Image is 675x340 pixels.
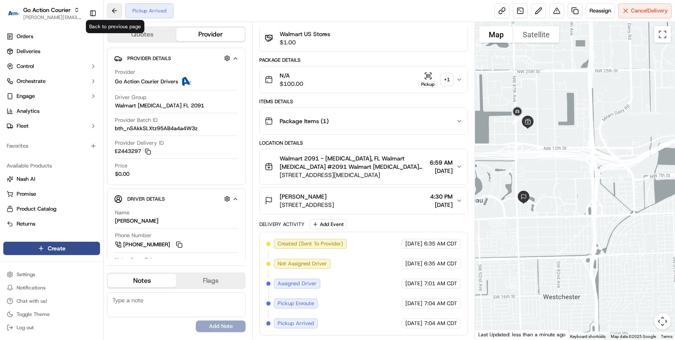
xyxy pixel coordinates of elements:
[418,72,453,88] button: Pickup+1
[405,240,422,248] span: [DATE]
[477,329,504,340] img: Google
[37,87,114,94] div: We're available if you need us!
[430,201,453,209] span: [DATE]
[23,6,71,14] button: Go Action Courier
[3,159,100,172] div: Available Products
[405,260,422,267] span: [DATE]
[3,217,100,231] button: Returns
[17,107,39,115] span: Analytics
[17,324,34,331] span: Log out
[280,117,329,125] span: Package Items ( 1 )
[424,260,457,267] span: 6:35 AM CDT
[7,190,97,198] a: Promise
[69,151,72,158] span: •
[3,202,100,216] button: Product Catalog
[278,300,314,307] span: Pickup Enroute
[17,185,63,194] span: Knowledge Base
[17,151,23,158] img: 1736555255976-a54dd68f-1ca7-489b-9aae-adbdc363a1c4
[618,3,672,18] button: CancelDelivery
[260,108,468,134] button: Package Items (1)
[114,192,239,206] button: Driver Details
[86,20,144,33] div: Back to previous page
[280,38,330,46] span: $1.00
[278,260,327,267] span: Not Assigned Driver
[479,26,513,43] button: Show street map
[17,48,40,55] span: Deliveries
[7,11,20,15] img: Go Action Courier
[430,158,453,167] span: 6:59 AM
[8,33,151,46] p: Welcome 👋
[3,242,100,255] button: Create
[3,322,100,333] button: Log out
[17,79,32,94] img: 9188753566659_6852d8bf1fb38e338040_72.png
[3,104,100,118] a: Analytics
[115,94,146,101] span: Driver Group
[424,320,457,327] span: 7:04 AM CDT
[514,187,534,207] div: 3
[115,162,127,170] span: Price
[127,196,165,202] span: Driver Details
[127,55,171,62] span: Provider Details
[661,334,673,339] a: Terms (opens in new tab)
[309,219,346,229] button: Add Event
[259,221,305,228] div: Delivery Activity
[17,33,33,40] span: Orders
[3,282,100,294] button: Notifications
[590,7,611,15] span: Reassign
[26,151,67,158] span: [PERSON_NAME]
[17,63,34,70] span: Control
[115,117,158,124] span: Provider Batch ID
[23,14,83,21] button: [PERSON_NAME][EMAIL_ADDRESS][PERSON_NAME][DOMAIN_NAME]
[5,182,67,197] a: 📗Knowledge Base
[441,74,453,85] div: + 1
[405,280,422,287] span: [DATE]
[70,186,77,193] div: 💻
[114,51,239,65] button: Provider Details
[67,182,136,197] a: 💻API Documentation
[654,313,671,330] button: Map camera controls
[69,129,72,135] span: •
[260,187,468,214] button: [PERSON_NAME][STREET_ADDRESS]4:30 PM[DATE]
[654,26,671,43] button: Toggle fullscreen view
[424,240,457,248] span: 6:35 AM CDT
[513,26,559,43] button: Show satellite imagery
[278,280,317,287] span: Assigned Driver
[259,140,468,146] div: Location Details
[108,274,176,287] button: Notes
[418,81,438,88] div: Pickup
[3,30,100,43] a: Orders
[48,244,66,253] span: Create
[176,274,245,287] button: Flags
[611,334,656,339] span: Map data ©2025 Google
[115,139,164,147] span: Provider Delivery ID
[8,79,23,94] img: 1736555255976-a54dd68f-1ca7-489b-9aae-adbdc363a1c4
[26,129,67,135] span: [PERSON_NAME]
[3,75,100,88] button: Orchestrate
[3,172,100,186] button: Nash AI
[115,68,135,76] span: Provider
[115,256,160,264] span: Notes From Driver
[3,269,100,280] button: Settings
[17,190,36,198] span: Promise
[259,98,468,105] div: Items Details
[17,92,35,100] span: Engage
[8,121,22,134] img: Chris Sexton
[3,45,100,58] a: Deliveries
[115,209,129,216] span: Name
[3,139,100,153] div: Favorites
[278,320,314,327] span: Pickup Arrived
[280,192,327,201] span: [PERSON_NAME]
[3,187,100,201] button: Promise
[37,79,136,87] div: Start new chat
[73,151,90,158] span: [DATE]
[181,77,191,87] img: ActionCourier.png
[260,149,468,184] button: Walmart 2091 - [MEDICAL_DATA], FL Walmart [MEDICAL_DATA] #2091 Walmart [MEDICAL_DATA] #2091[STREE...
[507,102,527,122] div: 2
[115,170,129,178] span: $0.00
[586,3,615,18] button: Reassign
[115,148,151,155] button: E2443297
[176,28,245,41] button: Provider
[123,241,170,248] span: [PHONE_NUMBER]
[115,78,178,85] span: Go Action Courier Drivers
